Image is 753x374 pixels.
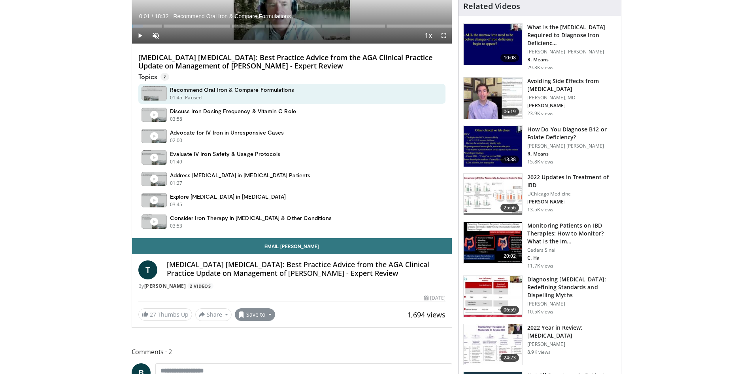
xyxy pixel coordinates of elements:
p: 02:00 [170,137,183,144]
span: 06:19 [500,108,519,116]
button: Unmute [148,28,164,44]
span: 10:08 [500,54,519,62]
h3: 2022 Year in Review: [MEDICAL_DATA] [527,324,616,340]
p: 23.9K views [527,110,553,117]
img: 172d2151-0bab-4046-8dbc-7c25e5ef1d9f.150x105_q85_crop-smart_upscale.jpg [464,126,522,167]
p: Topics [138,73,169,81]
h4: [MEDICAL_DATA] [MEDICAL_DATA]: Best Practice Advice from the AGA Clinical Practice Update on Mana... [167,260,446,277]
span: 7 [160,73,169,81]
span: 0:01 [139,13,150,19]
a: 27 Thumbs Up [138,308,192,321]
a: 20:02 Monitoring Patients on IBD Therapies: How to Monitor? What Is the Im… Cedars Sinai C. Ha 11... [463,222,616,269]
p: C. Ha [527,255,616,261]
p: 01:27 [170,180,183,187]
h3: What Is the [MEDICAL_DATA] Required to Diagnose Iron Deficienc… [527,23,616,47]
p: [PERSON_NAME] [527,199,616,205]
p: [PERSON_NAME] [PERSON_NAME] [527,143,616,149]
p: 15.8K views [527,159,553,165]
p: UChicago Medicine [527,191,616,197]
a: 06:19 Avoiding Side Effects from [MEDICAL_DATA] [PERSON_NAME], MD [PERSON_NAME] 23.9K views [463,77,616,119]
img: 9393c547-9b5d-4ed4-b79d-9c9e6c9be491.150x105_q85_crop-smart_upscale.jpg [464,174,522,215]
img: 609225da-72ea-422a-b68c-0f05c1f2df47.150x105_q85_crop-smart_upscale.jpg [464,222,522,263]
p: 03:53 [170,222,183,230]
a: T [138,260,157,279]
h4: Address [MEDICAL_DATA] in [MEDICAL_DATA] Patients [170,172,310,179]
a: 25:56 2022 Updates in Treatment of IBD UChicago Medicine [PERSON_NAME] 13.5K views [463,173,616,215]
span: 27 [150,311,156,318]
span: Comments 2 [132,347,453,357]
h3: Monitoring Patients on IBD Therapies: How to Monitor? What Is the Im… [527,222,616,245]
p: 03:45 [170,201,183,208]
p: [PERSON_NAME] [PERSON_NAME] [527,49,616,55]
a: 13:38 How Do You Diagnose B12 or Folate Deficiency? [PERSON_NAME] [PERSON_NAME] R. Means 15.8K views [463,125,616,167]
p: [PERSON_NAME], MD [527,95,616,101]
a: 10:08 What Is the [MEDICAL_DATA] Required to Diagnose Iron Deficienc… [PERSON_NAME] [PERSON_NAME]... [463,23,616,71]
p: 29.3K views [527,65,553,71]
button: Share [195,308,232,321]
img: c8f6342a-03ba-4a11-b6ec-66ffec6acc41.150x105_q85_crop-smart_upscale.jpg [464,324,522,365]
h4: Discuss Iron Dosing Frequency & Vitamin C Role [170,108,296,115]
a: 2 Videos [187,283,213,289]
a: 06:59 Diagnosing [MEDICAL_DATA]: Redefining Standards and Dispelling Myths [PERSON_NAME] 10.5K views [463,275,616,317]
a: 24:23 2022 Year in Review: [MEDICAL_DATA] [PERSON_NAME] 8.9K views [463,324,616,366]
p: 8.9K views [527,349,551,355]
p: 11.7K views [527,263,553,269]
button: Fullscreen [436,28,452,44]
p: Cedars Sinai [527,247,616,253]
span: 20:02 [500,252,519,260]
div: [DATE] [424,294,445,302]
img: f7929ac2-4813-417a-bcb3-dbabb01c513c.150x105_q85_crop-smart_upscale.jpg [464,276,522,317]
h4: Related Videos [463,2,520,11]
span: 24:23 [500,354,519,362]
p: [PERSON_NAME] [527,103,616,109]
p: 10.5K views [527,309,553,315]
p: 01:49 [170,158,183,165]
a: Email [PERSON_NAME] [132,238,452,254]
p: - Paused [182,94,202,101]
img: 15adaf35-b496-4260-9f93-ea8e29d3ece7.150x105_q85_crop-smart_upscale.jpg [464,24,522,65]
p: [PERSON_NAME] [527,341,616,347]
span: 25:56 [500,204,519,212]
p: 01:45 [170,94,183,101]
h3: Avoiding Side Effects from [MEDICAL_DATA] [527,77,616,93]
h3: How Do You Diagnose B12 or Folate Deficiency? [527,125,616,141]
h4: [MEDICAL_DATA] [MEDICAL_DATA]: Best Practice Advice from the AGA Clinical Practice Update on Mana... [138,53,446,70]
span: 18:32 [155,13,168,19]
h4: Consider Iron Therapy in [MEDICAL_DATA] & Other Conditions [170,215,332,222]
img: 6f9900f7-f6e7-4fd7-bcbb-2a1dc7b7d476.150x105_q85_crop-smart_upscale.jpg [464,78,522,119]
a: [PERSON_NAME] [144,283,186,289]
span: 1,694 views [407,310,445,319]
span: 13:38 [500,156,519,163]
h3: 2022 Updates in Treatment of IBD [527,173,616,189]
span: / [152,13,153,19]
button: Save to [235,308,275,321]
h4: Recommend Oral Iron & Compare Formulations [170,86,294,93]
p: 13.5K views [527,207,553,213]
p: R. Means [527,57,616,63]
h4: Advocate for IV Iron in Unresponsive Cases [170,129,284,136]
button: Playback Rate [420,28,436,44]
span: 06:59 [500,306,519,314]
p: R. Means [527,151,616,157]
button: Play [132,28,148,44]
p: [PERSON_NAME] [527,301,616,307]
div: By [138,283,446,290]
div: Progress Bar [132,25,452,28]
p: 03:58 [170,116,183,123]
span: Recommend Oral Iron & Compare Formulations [173,13,291,20]
h4: Explore [MEDICAL_DATA] in [MEDICAL_DATA] [170,193,286,200]
h3: Diagnosing [MEDICAL_DATA]: Redefining Standards and Dispelling Myths [527,275,616,299]
h4: Evaluate IV Iron Safety & Usage Protocols [170,150,281,158]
